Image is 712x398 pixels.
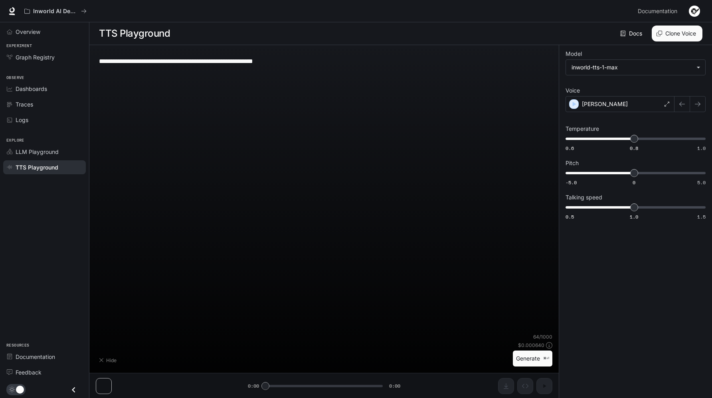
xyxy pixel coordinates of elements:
a: Documentation [3,350,86,364]
button: Hide [96,354,121,366]
div: inworld-tts-1-max [572,63,692,71]
span: 0.8 [630,145,638,152]
span: Documentation [638,6,677,16]
div: inworld-tts-1-max [566,60,705,75]
p: Pitch [566,160,579,166]
span: -5.0 [566,179,577,186]
span: Dashboards [16,85,47,93]
p: Model [566,51,582,57]
a: LLM Playground [3,145,86,159]
a: Dashboards [3,82,86,96]
span: Traces [16,100,33,108]
a: Logs [3,113,86,127]
button: Generate⌘⏎ [513,351,552,367]
button: User avatar [686,3,702,19]
p: $ 0.000640 [518,342,544,349]
p: 64 / 1000 [533,333,552,340]
a: Overview [3,25,86,39]
p: ⌘⏎ [543,356,549,361]
a: TTS Playground [3,160,86,174]
span: Logs [16,116,28,124]
p: Talking speed [566,195,602,200]
p: Temperature [566,126,599,132]
span: Dark mode toggle [16,385,24,394]
a: Graph Registry [3,50,86,64]
img: User avatar [689,6,700,17]
a: Feedback [3,365,86,379]
button: All workspaces [21,3,90,19]
span: Overview [16,28,40,36]
p: Inworld AI Demos [33,8,78,15]
span: 1.0 [697,145,706,152]
span: Feedback [16,368,42,376]
a: Traces [3,97,86,111]
p: Voice [566,88,580,93]
p: [PERSON_NAME] [582,100,628,108]
button: Clone Voice [652,26,702,41]
h1: TTS Playground [99,26,170,41]
span: 1.0 [630,213,638,220]
span: 0.6 [566,145,574,152]
button: Close drawer [65,382,83,398]
span: 0 [633,179,635,186]
span: 1.5 [697,213,706,220]
span: Documentation [16,353,55,361]
span: 5.0 [697,179,706,186]
span: 0.5 [566,213,574,220]
span: LLM Playground [16,148,59,156]
a: Docs [619,26,645,41]
a: Documentation [635,3,683,19]
span: Graph Registry [16,53,55,61]
span: TTS Playground [16,163,58,171]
